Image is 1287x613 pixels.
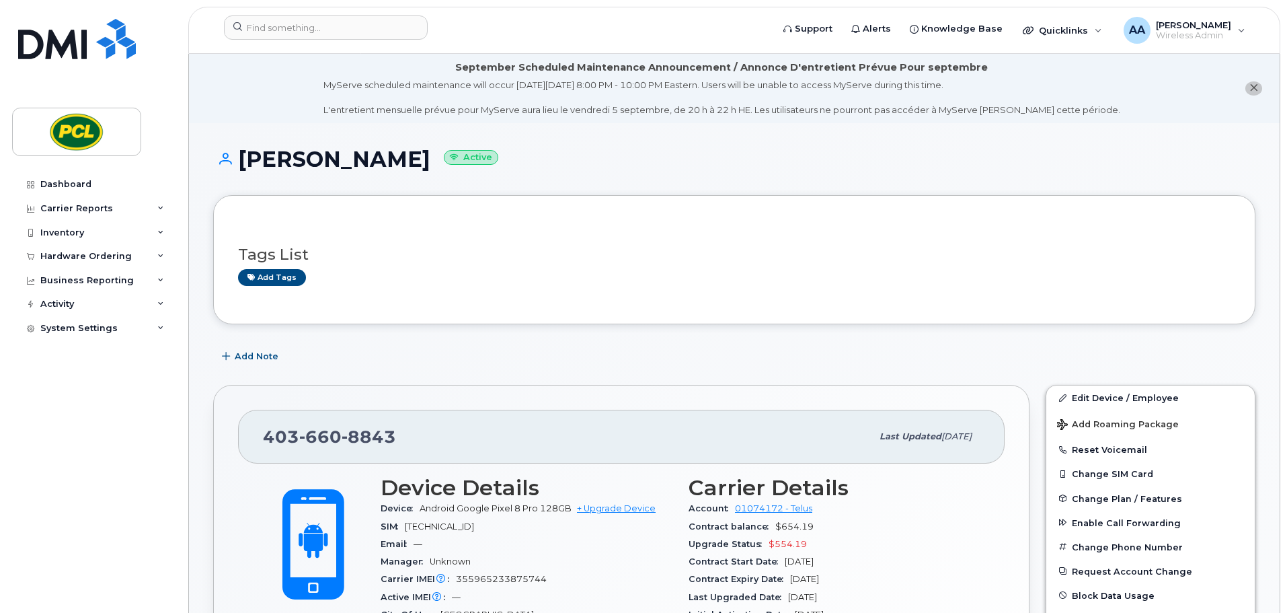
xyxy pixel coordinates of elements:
[1046,583,1255,608] button: Block Data Usage
[213,147,1255,171] h1: [PERSON_NAME]
[381,574,456,584] span: Carrier IMEI
[735,503,812,513] a: 01074172 - Telus
[689,503,735,513] span: Account
[941,431,972,441] span: [DATE]
[342,427,396,447] span: 8843
[1072,493,1182,503] span: Change Plan / Features
[1046,559,1255,583] button: Request Account Change
[880,431,941,441] span: Last updated
[414,539,422,549] span: —
[405,521,474,532] span: [TECHNICAL_ID]
[788,592,817,602] span: [DATE]
[577,503,656,513] a: + Upgrade Device
[1046,386,1255,410] a: Edit Device / Employee
[689,556,785,567] span: Contract Start Date
[213,345,290,369] button: Add Note
[381,503,420,513] span: Device
[235,350,278,363] span: Add Note
[689,539,769,549] span: Upgrade Status
[1046,511,1255,535] button: Enable Call Forwarding
[1046,437,1255,462] button: Reset Voicemail
[1072,517,1181,528] span: Enable Call Forwarding
[785,556,814,567] span: [DATE]
[1245,81,1262,96] button: close notification
[420,503,572,513] span: Android Google Pixel 8 Pro 128GB
[452,592,461,602] span: —
[455,61,988,75] div: September Scheduled Maintenance Announcement / Annonce D'entretient Prévue Pour septembre
[1046,410,1255,437] button: Add Roaming Package
[381,592,452,602] span: Active IMEI
[689,592,788,602] span: Last Upgraded Date
[381,556,430,567] span: Manager
[444,150,498,166] small: Active
[381,476,672,500] h3: Device Details
[689,574,790,584] span: Contract Expiry Date
[323,79,1120,116] div: MyServe scheduled maintenance will occur [DATE][DATE] 8:00 PM - 10:00 PM Eastern. Users will be u...
[381,521,405,532] span: SIM
[238,246,1231,263] h3: Tags List
[263,427,396,447] span: 403
[790,574,819,584] span: [DATE]
[381,539,414,549] span: Email
[238,269,306,286] a: Add tags
[775,521,814,532] span: $654.19
[430,556,471,567] span: Unknown
[689,476,980,500] h3: Carrier Details
[1046,462,1255,486] button: Change SIM Card
[1057,419,1179,432] span: Add Roaming Package
[1046,486,1255,511] button: Change Plan / Features
[456,574,547,584] span: 355965233875744
[769,539,807,549] span: $554.19
[689,521,775,532] span: Contract balance
[299,427,342,447] span: 660
[1046,535,1255,559] button: Change Phone Number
